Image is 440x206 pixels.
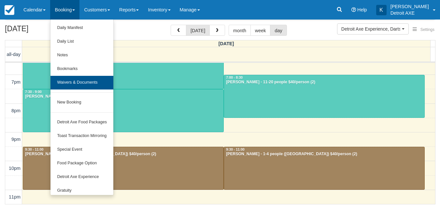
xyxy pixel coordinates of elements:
[11,108,21,113] span: 8pm
[226,76,243,79] span: 7:00 - 8:30
[50,116,113,129] a: Detroit Axe Food Packages
[23,147,224,190] a: 9:30 - 11:00[PERSON_NAME] - 1-4 people ([GEOGRAPHIC_DATA]) $40/person (2)
[5,5,14,15] img: checkfront-main-nav-mini-logo.png
[50,170,113,184] a: Detroit Axe Experience
[11,137,21,142] span: 9pm
[224,147,425,190] a: 9:30 - 11:00[PERSON_NAME] - 1-4 people ([GEOGRAPHIC_DATA]) $40/person (2)
[186,25,210,36] button: [DATE]
[390,3,429,10] p: [PERSON_NAME]
[25,94,222,99] div: [PERSON_NAME] - 5-10 people $40/person
[341,26,400,32] span: Detroit Axe Experience, Darts Detroit Experience
[409,25,438,34] button: Settings
[351,7,356,12] i: Help
[50,35,113,48] a: Daily List
[226,152,423,157] div: [PERSON_NAME] - 1-4 people ([GEOGRAPHIC_DATA]) $40/person (2)
[50,143,113,157] a: Special Event
[50,76,113,89] a: Waivers & Documents
[337,23,409,34] button: Detroit Axe Experience, Darts Detroit Experience
[376,5,387,15] div: K
[50,157,113,170] a: Food Package Option
[226,80,423,85] div: [PERSON_NAME] - 11-20 people $40/person (2)
[50,20,114,195] ul: Booking
[50,184,113,198] a: Gratuity
[229,25,251,36] button: month
[7,52,21,57] span: all-day
[50,129,113,143] a: Toast Transaction Mirroring
[11,79,21,85] span: 7pm
[25,152,222,157] div: [PERSON_NAME] - 1-4 people ([GEOGRAPHIC_DATA]) $40/person (2)
[9,194,21,199] span: 11pm
[250,25,271,36] button: week
[420,27,434,32] span: Settings
[5,25,87,37] h2: [DATE]
[219,41,234,46] span: [DATE]
[390,10,429,16] p: Detroit AXE
[23,89,224,132] a: 7:30 - 9:00[PERSON_NAME] - 5-10 people $40/person
[357,7,367,12] span: Help
[50,62,113,76] a: Bookmarks
[50,96,113,109] a: New Booking
[226,148,245,151] span: 9:30 - 11:00
[25,148,44,151] span: 9:30 - 11:00
[50,48,113,62] a: Notes
[25,90,42,94] span: 7:30 - 9:00
[270,25,287,36] button: day
[50,21,113,35] a: Daily Manifest
[9,166,21,171] span: 10pm
[224,75,425,118] a: 7:00 - 8:30[PERSON_NAME] - 11-20 people $40/person (2)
